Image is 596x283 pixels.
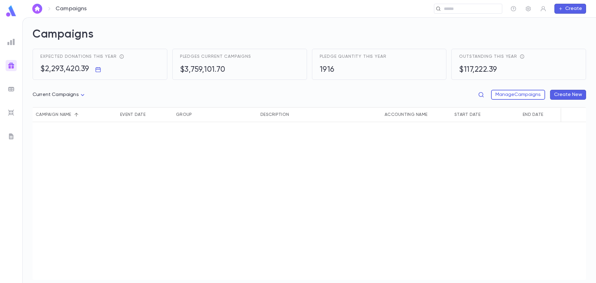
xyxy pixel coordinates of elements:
img: reports_grey.c525e4749d1bce6a11f5fe2a8de1b229.svg [7,38,15,46]
span: Pledges current campaigns [180,54,251,59]
img: home_white.a664292cf8c1dea59945f0da9f25487c.svg [34,6,41,11]
img: imports_grey.530a8a0e642e233f2baf0ef88e8c9fcb.svg [7,109,15,116]
div: Group [173,107,257,122]
button: Create New [550,90,586,100]
h5: 1916 [320,65,335,75]
h5: $117,222.39 [459,65,497,75]
div: Description [260,107,289,122]
div: Accounting Name [385,107,427,122]
img: campaigns_gradient.17ab1fa96dd0f67c2e976ce0b3818124.svg [7,62,15,69]
span: Current Campaigns [33,92,79,97]
div: Event Date [120,107,146,122]
div: total receivables - total income [517,54,525,59]
div: Start Date [451,107,520,122]
span: Expected donations this year [40,54,117,59]
div: Group [176,107,192,122]
button: Sort [71,110,81,120]
button: Create [554,4,586,14]
div: Description [257,107,382,122]
h5: $3,759,101.70 [180,65,225,75]
div: Current Campaigns [33,89,86,101]
span: Pledge quantity this year [320,54,386,59]
img: letters_grey.7941b92b52307dd3b8a917253454ce1c.svg [7,133,15,140]
div: Campaign name [33,107,117,122]
div: End Date [523,107,543,122]
h5: $2,293,420.39 [40,65,89,74]
p: Campaigns [56,5,87,12]
img: batches_grey.339ca447c9d9533ef1741baa751efc33.svg [7,85,15,93]
img: logo [5,5,17,17]
div: Campaign name [36,107,71,122]
div: End Date [520,107,588,122]
div: Accounting Name [382,107,451,122]
div: Start Date [454,107,481,122]
h2: Campaigns [33,28,586,49]
button: ManageCampaigns [491,90,545,100]
div: Event Date [117,107,173,122]
div: reflects total pledges + recurring donations expected throughout the year [117,54,124,59]
span: Outstanding this year [459,54,517,59]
